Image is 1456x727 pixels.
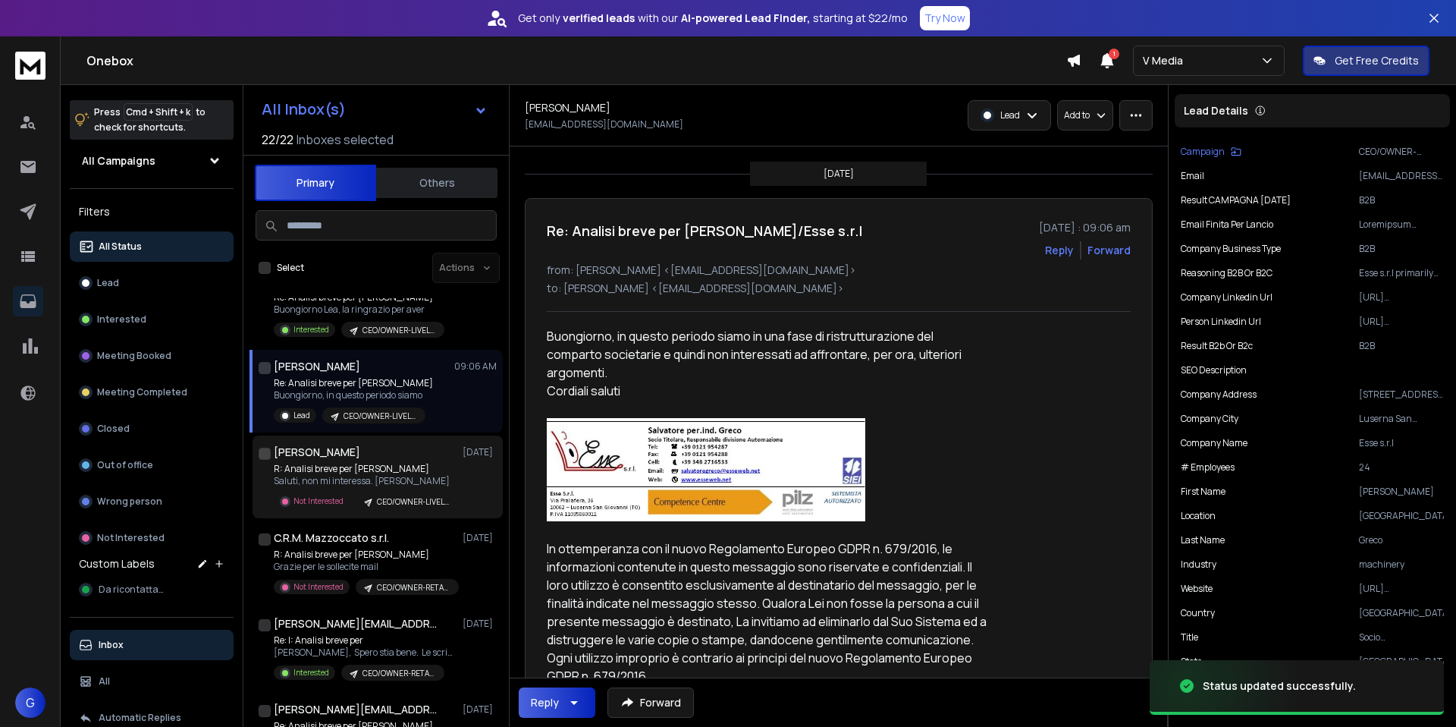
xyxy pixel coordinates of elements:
[39,39,111,52] div: Dominio: [URL]
[97,277,119,289] p: Lead
[293,496,344,507] p: Not Interested
[518,11,908,26] p: Get only with our starting at $22/mo
[924,11,965,26] p: Try Now
[70,574,234,605] button: Da ricontattare
[293,410,310,421] p: Lead
[293,324,329,335] p: Interested
[1181,194,1291,206] p: Result CAMPAGNA [DATE]
[1359,559,1444,571] p: machinery
[274,647,456,659] p: [PERSON_NAME], Spero stia bene. Le scrivo
[463,618,497,630] p: [DATE]
[1000,109,1020,121] p: Lead
[15,52,45,80] img: logo
[274,377,433,389] p: Re: Analisi breve per [PERSON_NAME]
[169,90,252,99] div: Keyword (traffico)
[531,695,559,710] div: Reply
[454,360,497,373] p: 09:06 AM
[681,11,810,26] strong: AI-powered Lead Finder,
[463,703,497,716] p: [DATE]
[79,556,155,571] h3: Custom Labels
[1359,146,1444,158] p: CEO/OWNER-LIVELLO 3 - CONSAPEVOLE DEL PROBLEMA-PERSONALIZZAZIONI TARGET A-TEST 1
[99,675,110,688] p: All
[70,630,234,660] button: Inbox
[274,304,444,316] p: Buongiorno Lea, la ringrazio per aver
[1203,678,1356,694] div: Status updated successfully.
[274,359,360,374] h1: [PERSON_NAME]
[1359,437,1444,449] p: Esse s.r.l
[1143,53,1189,68] p: V Media
[1359,413,1444,425] p: Luserna San [PERSON_NAME]
[463,446,497,458] p: [DATE]
[293,581,344,593] p: Not Interested
[1045,243,1074,258] button: Reply
[547,418,865,521] img: AIorK4yHIstxk9_gbpRPE2eMkUPb7lcAeOJgzIo-7A7nNuMmCICu5A4jQxAanCAjympACRX4Ao54gr5aPcKSbicmAoRoNQADM...
[1181,316,1261,328] p: Person Linkedin Url
[70,268,234,298] button: Lead
[70,450,234,480] button: Out of office
[1359,291,1444,304] p: [URL][DOMAIN_NAME]
[152,88,165,100] img: tab_keywords_by_traffic_grey.svg
[607,688,694,718] button: Forward
[1181,437,1247,449] p: Company Name
[1359,267,1444,279] p: Esse s.r.l primarily provides electrical and automation services to businesses, manufacturers, an...
[293,667,329,678] p: Interested
[70,341,234,371] button: Meeting Booked
[1181,559,1216,571] p: industry
[1181,607,1215,619] p: Country
[70,414,234,444] button: Closed
[80,90,116,99] div: Dominio
[274,445,360,460] h1: [PERSON_NAME]
[824,168,854,180] p: [DATE]
[70,523,234,553] button: Not Interested
[1184,103,1248,118] p: Lead Details
[1181,631,1198,644] p: title
[1181,267,1272,279] p: Reasoning B2B or B2C
[344,411,416,422] p: CEO/OWNER-LIVELLO 3 - CONSAPEVOLE DEL PROBLEMA-PERSONALIZZAZIONI TARGET A-TEST 1
[70,666,234,697] button: All
[362,668,435,679] p: CEO/OWNER-RETARGETING EMAIL NON APERTE-LIVELLO 3 - CONSAPEVOLE DEL PROBLEMA -TARGET A -test 2 Copy
[255,165,376,201] button: Primary
[547,540,990,685] p: In ottemperanza con il nuovo Regolamento Europeo GDPR n. 679/2016, le informazioni contenute in q...
[1359,243,1444,255] p: B2B
[274,389,433,401] p: Buongiorno, in questo periodo siamo
[920,6,970,30] button: Try Now
[376,166,497,200] button: Others
[274,702,441,717] h1: [PERSON_NAME][EMAIL_ADDRESS][DOMAIN_NAME]
[99,712,181,724] p: Automatic Replies
[1181,534,1225,546] p: Last Name
[377,496,450,508] p: CEO/OWNER-LIVELLO 3 - CONSAPEVOLE DEL PROBLEMA-PERSONALIZZAZIONI TARGET A-TEST 1
[99,639,124,651] p: Inbox
[1109,49,1119,59] span: 1
[1039,220,1131,235] p: [DATE] : 09:06 am
[1181,364,1247,376] p: SEO Description
[1064,109,1090,121] p: Add to
[99,241,142,253] p: All Status
[1359,583,1444,595] p: [URL][DOMAIN_NAME]
[274,616,441,631] h1: [PERSON_NAME][EMAIL_ADDRESS][DOMAIN_NAME]
[1359,510,1444,522] p: [GEOGRAPHIC_DATA]
[97,386,187,398] p: Meeting Completed
[97,532,165,544] p: Not Interested
[262,131,293,149] span: 22 / 22
[547,382,990,400] div: Cordiali saluti
[1181,170,1204,182] p: Email
[274,475,456,487] p: Saluti, non mi interessa. [PERSON_NAME]
[1303,46,1429,76] button: Get Free Credits
[297,131,394,149] h3: Inboxes selected
[1359,607,1444,619] p: [GEOGRAPHIC_DATA]
[1181,583,1213,595] p: website
[1359,389,1444,401] p: [STREET_ADDRESS][PERSON_NAME]
[274,463,456,475] p: R: Analisi breve per [PERSON_NAME]
[274,561,456,573] p: Grazie per le sollecite mail
[97,496,162,508] p: Wrong person
[547,263,1131,278] p: from: [PERSON_NAME] <[EMAIL_ADDRESS][DOMAIN_NAME]>
[1359,461,1444,474] p: 24
[547,281,1131,296] p: to: [PERSON_NAME] <[EMAIL_ADDRESS][DOMAIN_NAME]>
[86,52,1066,70] h1: Onebox
[463,532,497,544] p: [DATE]
[1087,243,1131,258] div: Forward
[249,94,500,124] button: All Inbox(s)
[94,105,206,135] p: Press to check for shortcuts.
[274,549,456,561] p: R: Analisi breve per [PERSON_NAME]
[547,220,862,241] h1: Re: Analisi breve per [PERSON_NAME]/Esse s.r.l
